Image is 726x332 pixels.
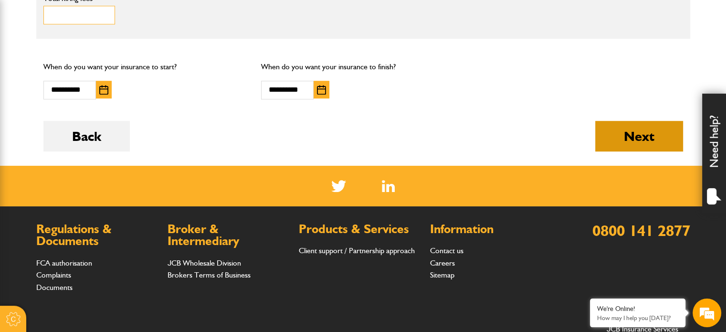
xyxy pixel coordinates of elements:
a: FCA authorisation [36,258,92,268]
img: Choose date [317,85,326,95]
a: 0800 141 2877 [592,221,690,240]
a: Contact us [430,246,463,255]
a: Sitemap [430,270,454,279]
a: Brokers Terms of Business [168,270,251,279]
a: LinkedIn [382,180,395,192]
a: Documents [36,283,73,292]
a: JCB Wholesale Division [168,258,241,268]
div: We're Online! [597,305,678,313]
p: When do you want your insurance to start? [43,61,247,73]
h2: Regulations & Documents [36,223,158,247]
h2: Broker & Intermediary [168,223,289,247]
h2: Products & Services [299,223,421,236]
button: Next [595,121,683,151]
a: Complaints [36,270,71,279]
p: How may I help you today? [597,314,678,321]
a: Careers [430,258,455,268]
div: Need help? [702,94,726,213]
button: Back [43,121,130,151]
a: Client support / Partnership approach [299,246,415,255]
img: Linked In [382,180,395,192]
p: When do you want your insurance to finish? [261,61,465,73]
h2: Information [430,223,552,236]
img: Choose date [99,85,108,95]
img: Twitter [331,180,346,192]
